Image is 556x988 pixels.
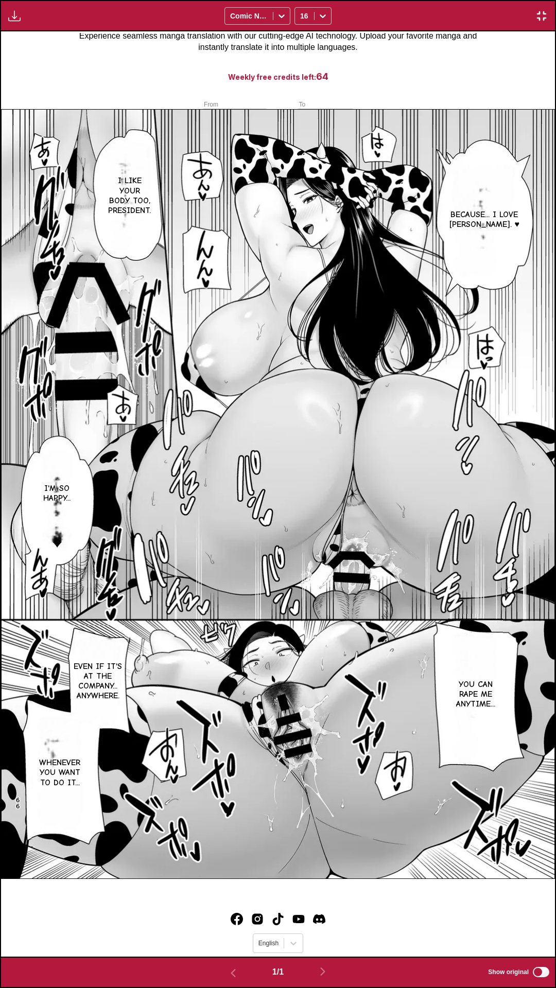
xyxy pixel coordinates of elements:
[446,208,523,232] p: Because... I love [PERSON_NAME]. ♥
[488,968,529,976] span: Show original
[72,660,125,703] p: Even if it's at the company... Anywhere.
[106,174,153,218] p: I like your body too, president.
[31,756,89,790] p: Whenever you want to do it...
[272,967,284,977] span: 1 / 1
[533,967,549,977] input: Show original
[227,967,239,979] img: Previous page
[1,109,555,878] img: Manga Panel
[448,678,503,712] p: You can rape me anytime...
[317,965,329,978] img: Next page
[39,482,75,505] p: I'm so happy...
[8,10,21,22] img: Download translated images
